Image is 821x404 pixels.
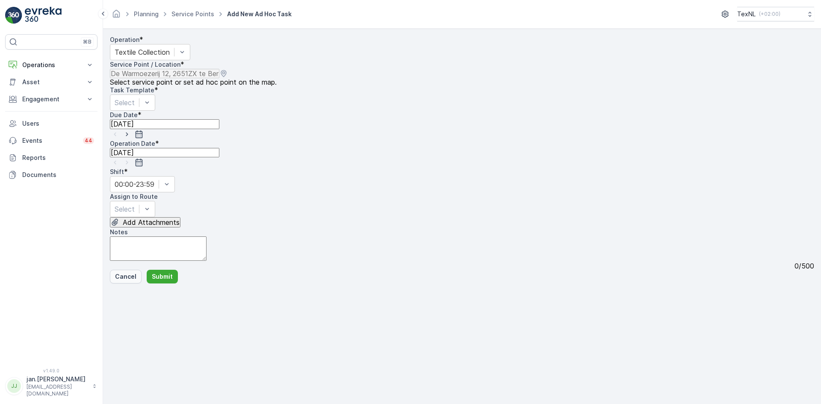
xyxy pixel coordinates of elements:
button: Operations [5,56,97,74]
p: Documents [22,171,94,179]
label: Due Date [110,111,138,118]
button: Asset [5,74,97,91]
a: Reports [5,149,97,166]
p: Operations [22,61,80,69]
img: logo_light-DOdMpM7g.png [25,7,62,24]
label: Assign to Route [110,193,158,200]
a: Planning [134,10,159,18]
span: Select service point or set ad hoc point on the map. [110,78,277,86]
input: dd/mm/yyyy [110,148,219,157]
p: TexNL [737,10,756,18]
a: Service Points [171,10,214,18]
label: Notes [110,228,128,236]
button: JJjan.[PERSON_NAME][EMAIL_ADDRESS][DOMAIN_NAME] [5,375,97,397]
p: Reports [22,153,94,162]
label: Operation Date [110,140,155,147]
label: Shift [110,168,124,175]
p: Submit [152,272,173,281]
span: v 1.49.0 [5,368,97,373]
label: Task Template [110,86,154,94]
div: JJ [7,379,21,393]
button: TexNL(+02:00) [737,7,814,21]
p: jan.[PERSON_NAME] [27,375,88,383]
p: ⌘B [83,38,92,45]
input: De Warmoezerij 12, 2651ZX te Berkel en Rodenrijs [110,69,219,78]
p: Engagement [22,95,80,103]
p: 44 [85,137,92,144]
a: Documents [5,166,97,183]
p: Users [22,119,94,128]
p: Cancel [115,272,136,281]
button: Engagement [5,91,97,108]
p: Add Attachments [123,218,180,226]
p: Asset [22,78,80,86]
span: Add New Ad Hoc Task [225,10,293,18]
label: Service Point / Location [110,61,180,68]
p: [EMAIL_ADDRESS][DOMAIN_NAME] [27,383,88,397]
a: Homepage [112,12,121,20]
input: dd/mm/yyyy [110,119,219,129]
p: 0 / 500 [794,262,814,270]
p: Select [115,97,135,108]
button: Cancel [110,270,142,283]
p: Events [22,136,78,145]
button: Submit [147,270,178,283]
a: Events44 [5,132,97,149]
img: logo [5,7,22,24]
a: Users [5,115,97,132]
p: Select [115,204,135,214]
p: ( +02:00 ) [759,11,780,18]
label: Operation [110,36,139,43]
button: Upload File [110,217,180,227]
